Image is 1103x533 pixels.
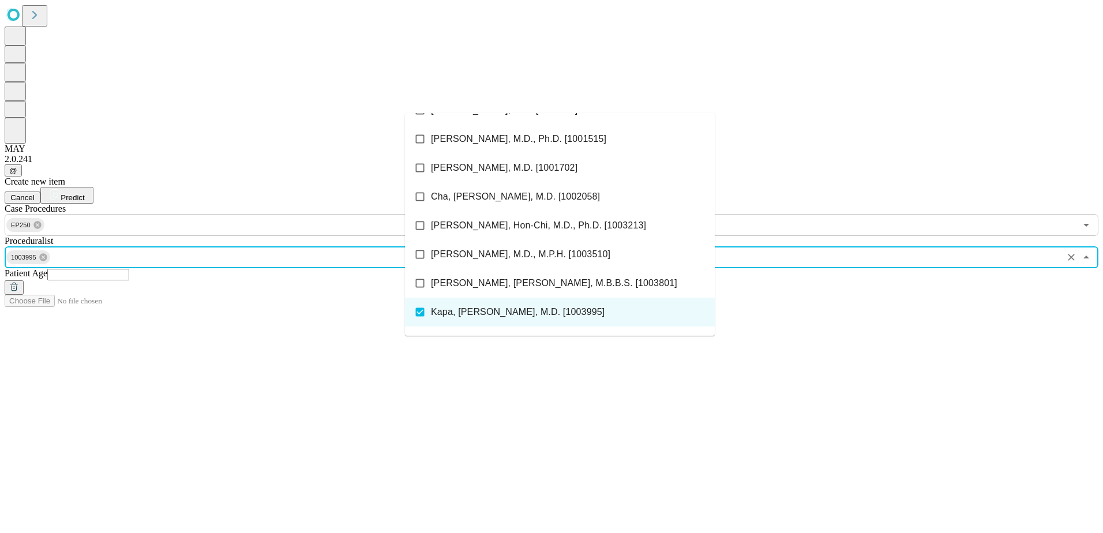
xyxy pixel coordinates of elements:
button: @ [5,164,22,177]
span: [PERSON_NAME], M.D. [1001702] [431,161,577,175]
span: [PERSON_NAME], [PERSON_NAME], M.B.B.S. [1003801] [431,276,677,290]
span: Create new item [5,177,65,186]
span: Proceduralist [5,236,53,246]
span: Kapa, [PERSON_NAME], M.D. [1003995] [431,305,605,319]
div: EP250 [6,218,44,232]
span: Scheduled Procedure [5,204,66,213]
span: Cha, [PERSON_NAME], M.D. [1002058] [431,190,600,204]
span: Patient Age [5,268,47,278]
button: Close [1078,249,1094,265]
button: Cancel [5,192,40,204]
span: [PERSON_NAME], M.D., M.P.H. [1003510] [431,247,610,261]
span: 1003995 [6,251,41,264]
button: Clear [1063,249,1079,265]
span: Predict [61,193,84,202]
div: 2.0.241 [5,154,1098,164]
span: [PERSON_NAME], M.B.B.S. [1004839] [431,334,595,348]
span: Cancel [10,193,35,202]
button: Predict [40,187,93,204]
span: [PERSON_NAME], Hon-Chi, M.D., Ph.D. [1003213] [431,219,646,232]
div: 1003995 [6,250,50,264]
span: [PERSON_NAME], M.D., Ph.D. [1001515] [431,132,606,146]
span: EP250 [6,219,35,232]
button: Open [1078,217,1094,233]
span: @ [9,166,17,175]
div: MAY [5,144,1098,154]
